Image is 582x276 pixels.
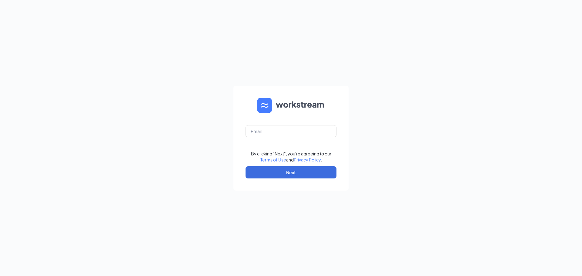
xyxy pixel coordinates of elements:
a: Privacy Policy [294,157,321,162]
a: Terms of Use [260,157,286,162]
img: WS logo and Workstream text [257,98,325,113]
div: By clicking "Next", you're agreeing to our and . [251,151,331,163]
button: Next [246,166,336,178]
input: Email [246,125,336,137]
